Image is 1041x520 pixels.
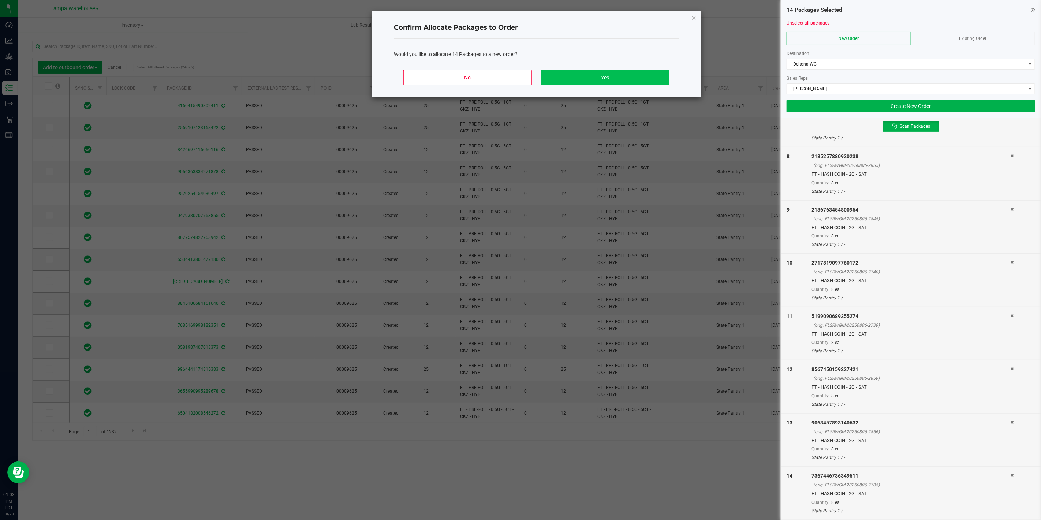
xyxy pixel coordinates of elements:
button: Yes [541,70,669,85]
button: No [403,70,531,85]
button: Close [691,13,697,22]
iframe: Resource center [7,461,29,483]
h4: Confirm Allocate Packages to Order [394,23,679,33]
div: Would you like to allocate 14 Packages to a new order? [394,50,679,58]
